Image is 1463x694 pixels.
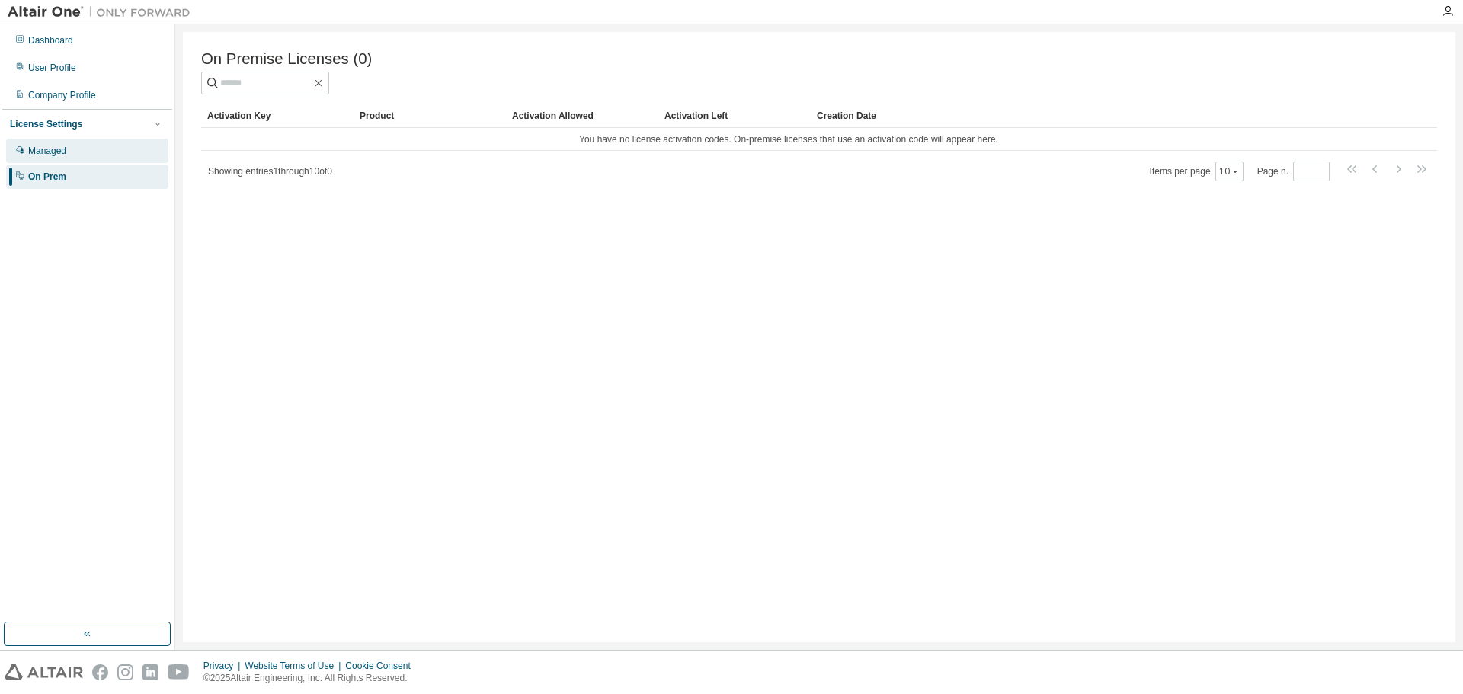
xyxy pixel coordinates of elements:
img: youtube.svg [168,664,190,680]
div: Product [360,104,500,128]
div: Creation Date [817,104,1370,128]
div: Website Terms of Use [245,660,345,672]
img: Altair One [8,5,198,20]
span: Page n. [1257,162,1330,181]
div: User Profile [28,62,76,74]
span: Showing entries 1 through 10 of 0 [208,166,332,177]
span: On Premise Licenses (0) [201,50,372,68]
div: Cookie Consent [345,660,419,672]
button: 10 [1219,165,1240,177]
img: facebook.svg [92,664,108,680]
div: Activation Key [207,104,347,128]
div: Company Profile [28,89,96,101]
img: linkedin.svg [142,664,158,680]
div: Managed [28,145,66,157]
div: Activation Allowed [512,104,652,128]
div: Privacy [203,660,245,672]
span: Items per page [1150,162,1244,181]
div: Activation Left [664,104,805,128]
div: On Prem [28,171,66,183]
div: Dashboard [28,34,73,46]
p: © 2025 Altair Engineering, Inc. All Rights Reserved. [203,672,420,685]
img: altair_logo.svg [5,664,83,680]
img: instagram.svg [117,664,133,680]
td: You have no license activation codes. On-premise licenses that use an activation code will appear... [201,128,1376,151]
div: License Settings [10,118,82,130]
